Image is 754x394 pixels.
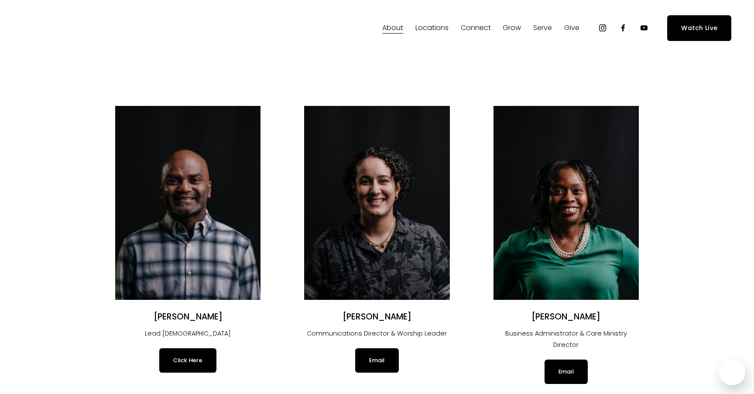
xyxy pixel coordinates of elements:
[564,21,579,35] a: folder dropdown
[598,24,607,32] a: Instagram
[304,328,449,340] p: Communications Director & Worship Leader
[494,328,639,351] p: Business Administrator & Care Ministry Director
[619,24,627,32] a: Facebook
[415,21,449,35] a: folder dropdown
[355,348,398,373] a: Email
[115,328,260,340] p: Lead [DEMOGRAPHIC_DATA]
[533,21,552,35] a: folder dropdown
[304,312,449,323] h2: [PERSON_NAME]
[503,22,521,34] span: Grow
[533,22,552,34] span: Serve
[667,15,731,41] a: Watch Live
[564,22,579,34] span: Give
[640,24,648,32] a: YouTube
[382,22,403,34] span: About
[461,22,491,34] span: Connect
[545,360,588,384] a: Email
[304,106,449,300] img: Angélica Smith
[461,21,491,35] a: folder dropdown
[494,312,639,323] h2: [PERSON_NAME]
[115,312,260,323] h2: [PERSON_NAME]
[382,21,403,35] a: folder dropdown
[159,348,216,373] a: Click Here
[415,22,449,34] span: Locations
[23,19,144,37] img: Fellowship Memphis
[503,21,521,35] a: folder dropdown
